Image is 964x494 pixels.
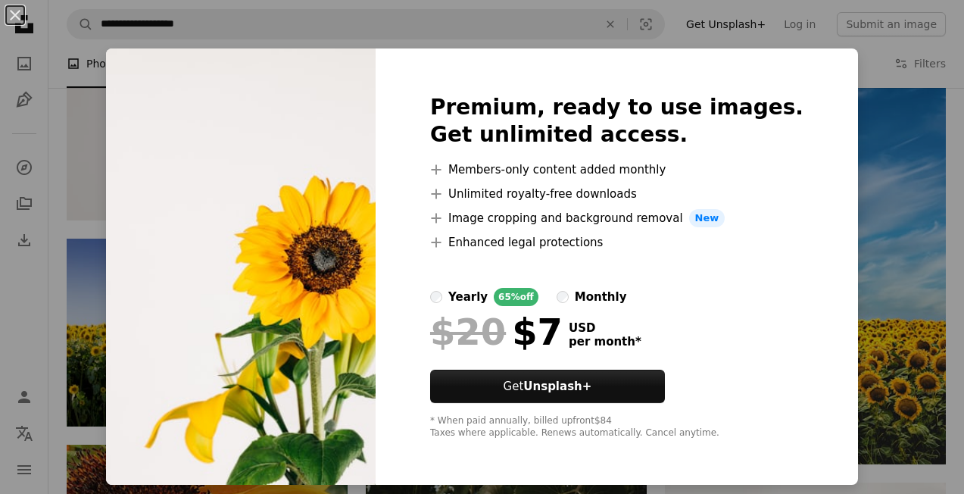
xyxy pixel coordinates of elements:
[430,312,563,352] div: $7
[430,312,506,352] span: $20
[430,291,442,303] input: yearly65%off
[494,288,538,306] div: 65% off
[430,161,803,179] li: Members-only content added monthly
[430,209,803,227] li: Image cropping and background removal
[430,415,803,439] div: * When paid annually, billed upfront $84 Taxes where applicable. Renews automatically. Cancel any...
[569,321,641,335] span: USD
[430,233,803,252] li: Enhanced legal protections
[689,209,725,227] span: New
[523,380,591,393] strong: Unsplash+
[106,48,376,485] img: premium_photo-1676316254977-33bd065509b9
[448,288,488,306] div: yearly
[430,185,803,203] li: Unlimited royalty-free downloads
[575,288,627,306] div: monthly
[430,94,803,149] h2: Premium, ready to use images. Get unlimited access.
[430,370,665,403] button: GetUnsplash+
[569,335,641,349] span: per month *
[557,291,569,303] input: monthly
